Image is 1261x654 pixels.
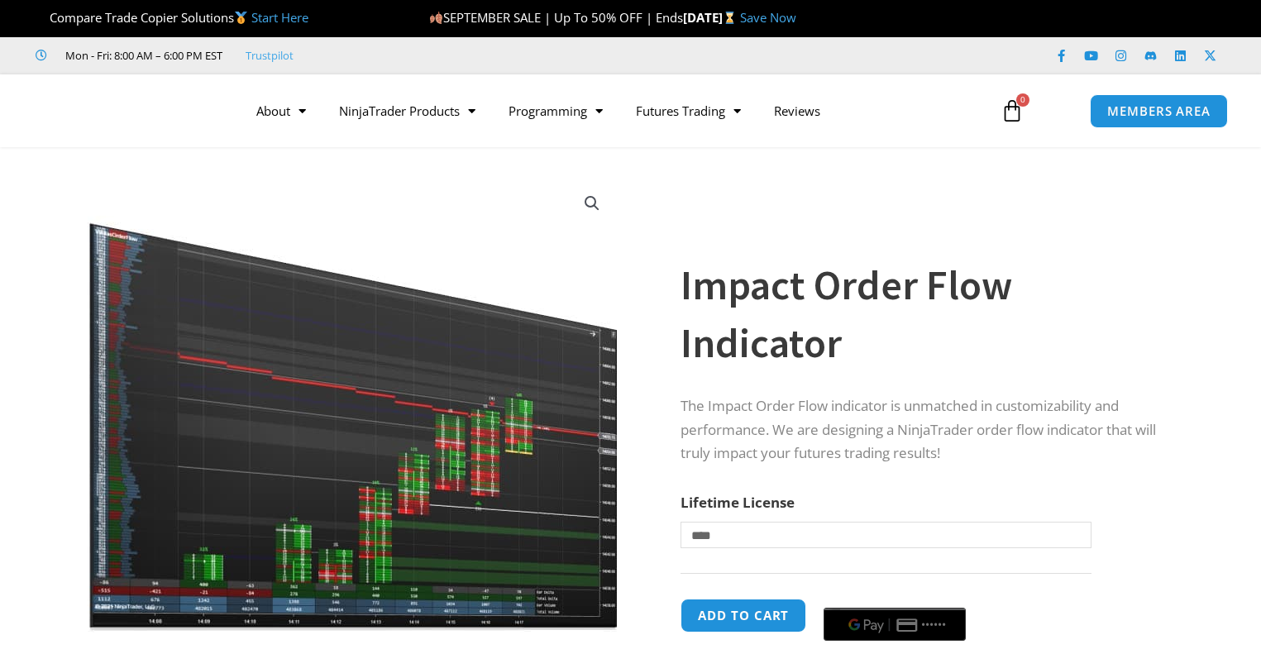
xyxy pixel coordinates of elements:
[922,619,947,631] text: ••••••
[36,81,213,141] img: LogoAI | Affordable Indicators – NinjaTrader
[681,394,1163,466] p: The Impact Order Flow indicator is unmatched in customizability and performance. We are designing...
[1107,105,1211,117] span: MEMBERS AREA
[681,493,795,512] label: Lifetime License
[740,9,796,26] a: Save Now
[240,92,322,130] a: About
[683,9,740,26] strong: [DATE]
[322,92,492,130] a: NinjaTrader Products
[820,596,969,598] iframe: Secure payment input frame
[88,176,619,633] img: OrderFlow 2
[430,12,442,24] img: 🍂
[824,608,966,641] button: Buy with GPay
[61,45,222,65] span: Mon - Fri: 8:00 AM – 6:00 PM EST
[492,92,619,130] a: Programming
[976,87,1048,135] a: 0
[724,12,736,24] img: ⌛
[246,45,294,65] a: Trustpilot
[681,256,1163,372] h1: Impact Order Flow Indicator
[36,9,308,26] span: Compare Trade Copier Solutions
[235,12,247,24] img: 🥇
[251,9,308,26] a: Start Here
[681,599,806,633] button: Add to cart
[1016,93,1029,107] span: 0
[240,92,984,130] nav: Menu
[681,556,706,568] a: Clear options
[757,92,837,130] a: Reviews
[619,92,757,130] a: Futures Trading
[1090,94,1228,128] a: MEMBERS AREA
[36,12,49,24] img: 🏆
[577,189,607,218] a: View full-screen image gallery
[429,9,683,26] span: SEPTEMBER SALE | Up To 50% OFF | Ends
